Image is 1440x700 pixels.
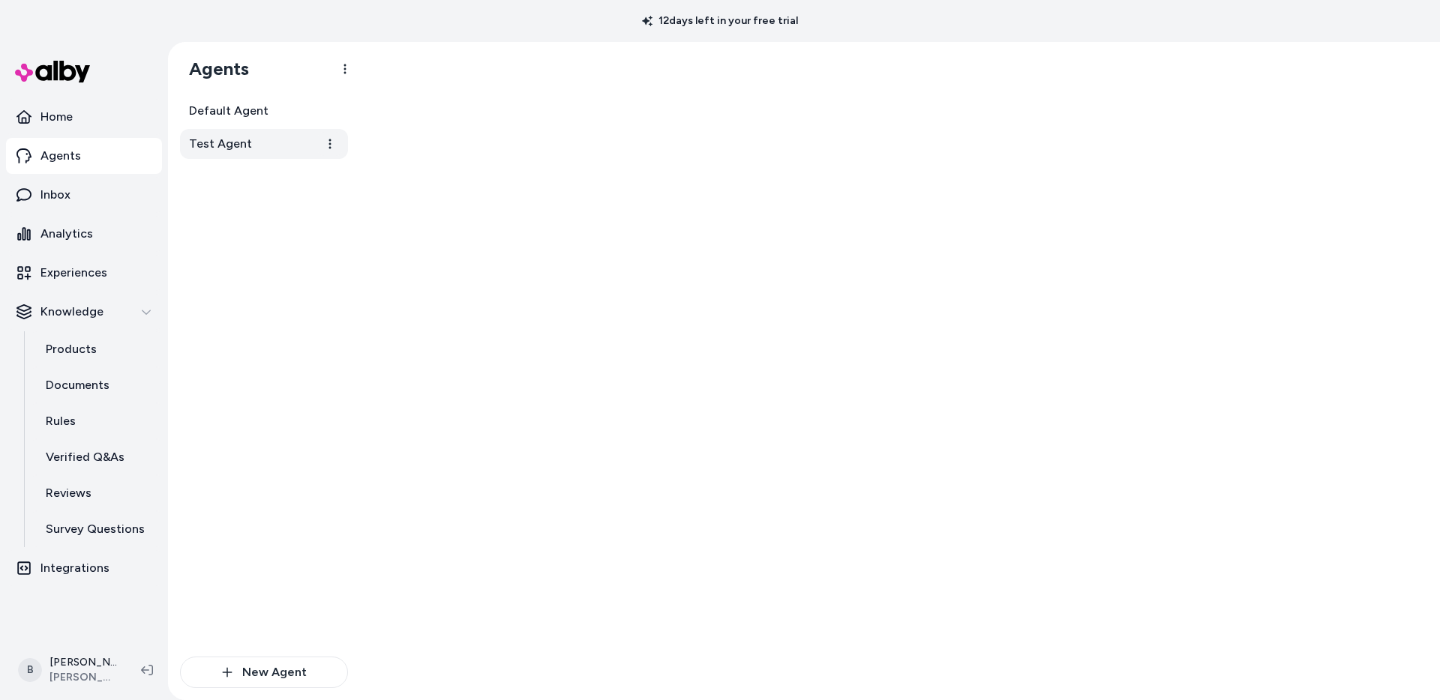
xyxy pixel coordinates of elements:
h1: Agents [177,58,249,80]
span: [PERSON_NAME] [49,670,117,685]
a: Experiences [6,255,162,291]
span: B [18,658,42,682]
a: Home [6,99,162,135]
p: Reviews [46,484,91,502]
p: Inbox [40,186,70,204]
p: [PERSON_NAME] [49,655,117,670]
p: Integrations [40,559,109,577]
a: Integrations [6,550,162,586]
a: Inbox [6,177,162,213]
a: Survey Questions [31,511,162,547]
a: Rules [31,403,162,439]
span: Default Agent [189,102,268,120]
button: Knowledge [6,294,162,330]
p: Agents [40,147,81,165]
a: Verified Q&As [31,439,162,475]
p: Verified Q&As [46,448,124,466]
p: Experiences [40,264,107,282]
span: Test Agent [189,135,252,153]
p: Knowledge [40,303,103,321]
img: alby Logo [15,61,90,82]
a: Reviews [31,475,162,511]
a: Analytics [6,216,162,252]
a: Documents [31,367,162,403]
a: Products [31,331,162,367]
p: Documents [46,376,109,394]
a: Agents [6,138,162,174]
p: 12 days left in your free trial [633,13,807,28]
a: Test Agent [180,129,348,159]
a: Default Agent [180,96,348,126]
p: Home [40,108,73,126]
button: New Agent [180,657,348,688]
p: Products [46,340,97,358]
p: Analytics [40,225,93,243]
p: Survey Questions [46,520,145,538]
button: B[PERSON_NAME][PERSON_NAME] [9,646,129,694]
p: Rules [46,412,76,430]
